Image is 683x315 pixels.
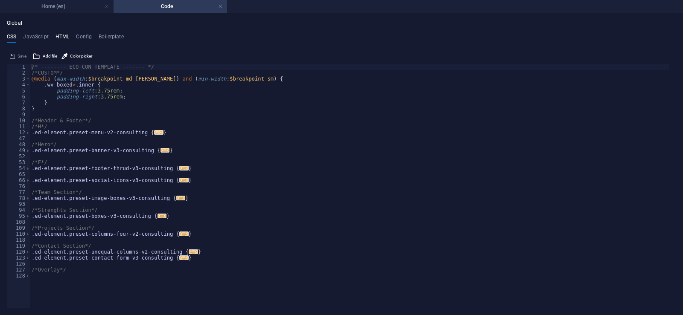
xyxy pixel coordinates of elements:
div: 52 [7,153,31,159]
div: 119 [7,243,31,249]
span: ... [180,231,189,236]
div: 8 [7,106,31,112]
div: 1 [7,64,31,70]
span: ... [158,214,166,218]
div: 12 [7,130,31,136]
div: 3 [7,76,31,82]
h4: Config [76,34,92,43]
div: 108 [7,219,31,225]
div: 2 [7,70,31,76]
div: 49 [7,147,31,153]
div: 120 [7,249,31,255]
h4: Code [114,2,227,11]
span: ... [155,130,163,135]
div: 6 [7,94,31,100]
div: 123 [7,255,31,261]
h4: JavaScript [23,34,48,43]
h4: HTML [55,34,70,43]
span: Add file [43,51,57,61]
div: 7 [7,100,31,106]
div: 77 [7,189,31,195]
div: 93 [7,201,31,207]
span: Color picker [70,51,92,61]
div: 110 [7,231,31,237]
button: Add file [31,51,58,61]
div: 4 [7,82,31,88]
div: 127 [7,267,31,273]
div: 53 [7,159,31,165]
div: 128 [7,273,31,279]
span: ... [180,178,189,182]
div: 47 [7,136,31,142]
div: 48 [7,142,31,147]
div: 109 [7,225,31,231]
div: 54 [7,165,31,171]
h4: CSS [7,34,16,43]
span: ... [180,166,189,171]
div: 66 [7,177,31,183]
h4: Global [7,20,22,27]
span: ... [180,255,189,260]
span: ... [161,148,169,153]
div: 94 [7,207,31,213]
div: 95 [7,213,31,219]
div: 9 [7,112,31,118]
button: Color picker [60,51,93,61]
span: ... [189,249,198,254]
div: 126 [7,261,31,267]
div: 118 [7,237,31,243]
span: ... [176,196,185,200]
h4: Boilerplate [99,34,124,43]
div: 11 [7,124,31,130]
div: 5 [7,88,31,94]
div: 76 [7,183,31,189]
div: 78 [7,195,31,201]
div: 10 [7,118,31,124]
div: 65 [7,171,31,177]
